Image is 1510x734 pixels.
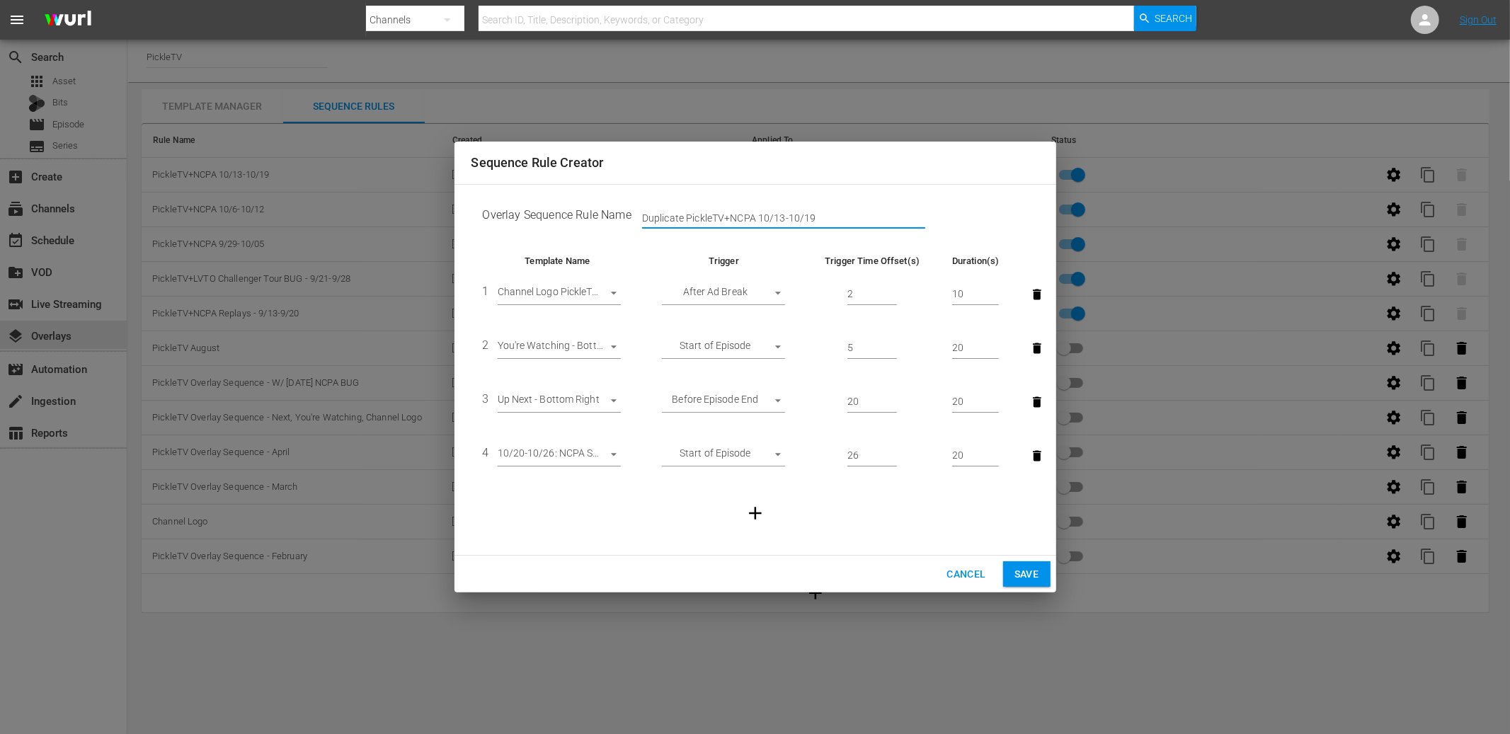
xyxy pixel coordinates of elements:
span: Search [1155,6,1193,31]
th: Duration(s) [941,254,1011,268]
span: Save [1014,566,1039,583]
div: Before Episode End [662,391,785,413]
span: Add Template Trigger [736,505,774,519]
button: Save [1003,561,1051,587]
span: Cancel [946,566,985,583]
div: Start of Episode [662,445,785,466]
button: Cancel [935,561,997,587]
span: 3 [483,392,489,406]
th: Template Name [471,254,644,268]
div: Channel Logo PickleTV- Upper Left [498,284,621,305]
a: Sign Out [1460,14,1497,25]
div: Up Next - Bottom Right [498,391,621,413]
span: 4 [483,446,489,459]
span: 1 [483,285,489,298]
div: 10/20-10/26: NCPA Sponsorship Bug [498,445,621,466]
div: Start of Episode [662,338,785,359]
img: ans4CAIJ8jUAAAAAAAAAAAAAAAAAAAAAAAAgQb4GAAAAAAAAAAAAAAAAAAAAAAAAJMjXAAAAAAAAAAAAAAAAAAAAAAAAgAT5G... [34,4,102,37]
span: menu [8,11,25,28]
th: Trigger Time Offset(s) [804,254,941,268]
td: Overlay Sequence Rule Name [471,196,1039,240]
div: You're Watching - Bottom Left [498,338,621,359]
h2: Sequence Rule Creator [471,153,1039,173]
th: Trigger [644,254,803,268]
div: After Ad Break [662,284,785,305]
span: 2 [483,338,489,352]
